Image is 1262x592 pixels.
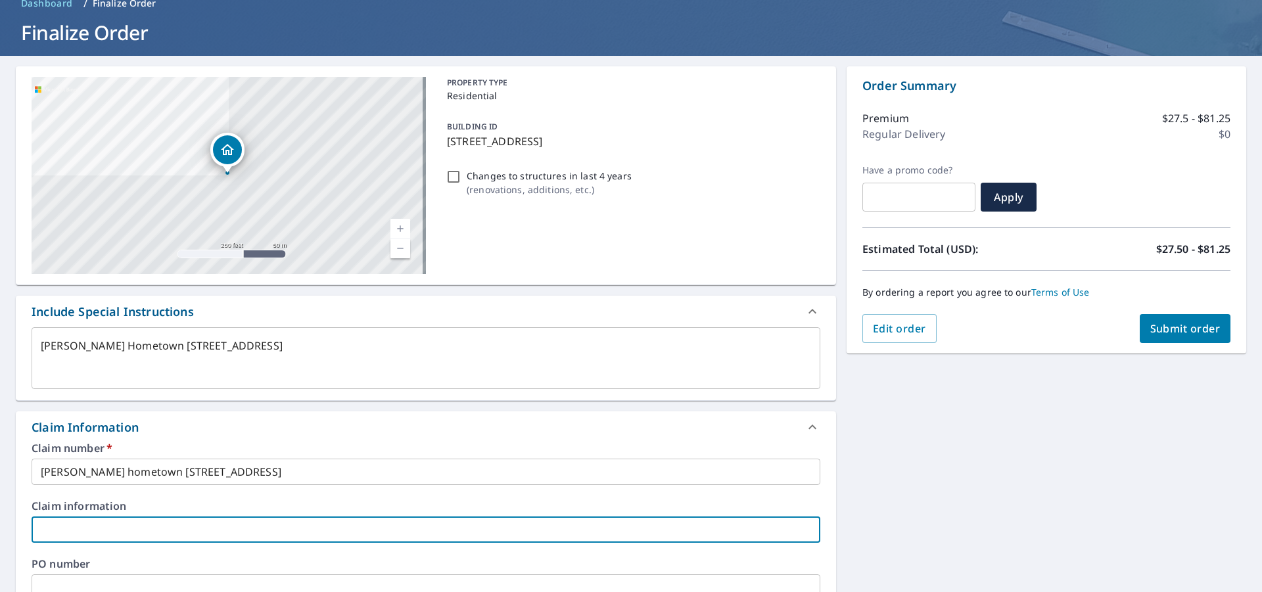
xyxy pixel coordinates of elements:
p: Regular Delivery [862,126,945,142]
p: Changes to structures in last 4 years [467,169,632,183]
span: Apply [991,190,1026,204]
label: PO number [32,558,820,569]
div: Claim Information [16,411,836,443]
div: Include Special Instructions [16,296,836,327]
span: Submit order [1150,321,1221,336]
p: $27.5 - $81.25 [1162,110,1230,126]
a: Current Level 17, Zoom In [390,219,410,239]
a: Current Level 17, Zoom Out [390,239,410,258]
p: Premium [862,110,909,126]
label: Have a promo code? [862,164,975,176]
label: Claim information [32,501,820,511]
p: Estimated Total (USD): [862,241,1046,257]
p: $0 [1219,126,1230,142]
div: Dropped pin, building 1, Residential property, 2408 WESTWOOD DR OKANAGAN-SIMILKAMEEN BC V2A8Y8 [210,133,245,173]
p: $27.50 - $81.25 [1156,241,1230,257]
h1: Finalize Order [16,19,1246,46]
p: PROPERTY TYPE [447,77,815,89]
label: Claim number [32,443,820,453]
button: Submit order [1140,314,1231,343]
p: ( renovations, additions, etc. ) [467,183,632,196]
p: Residential [447,89,815,102]
button: Apply [981,183,1037,212]
a: Terms of Use [1031,286,1090,298]
div: Include Special Instructions [32,303,194,321]
p: By ordering a report you agree to our [862,286,1230,298]
button: Edit order [862,314,937,343]
p: Order Summary [862,77,1230,95]
textarea: [PERSON_NAME] Hometown [STREET_ADDRESS] [41,340,811,377]
span: Edit order [873,321,926,336]
p: BUILDING ID [447,121,498,132]
div: Claim Information [32,419,139,436]
p: [STREET_ADDRESS] [447,133,815,149]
